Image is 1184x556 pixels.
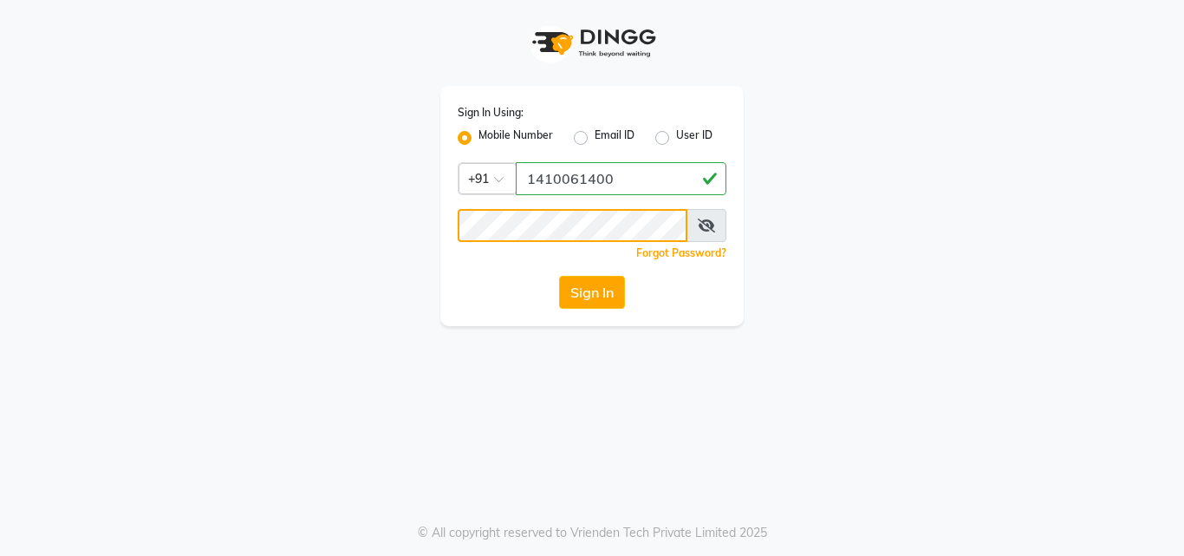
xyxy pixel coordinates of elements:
label: Sign In Using: [458,105,524,121]
button: Sign In [559,276,625,309]
label: Mobile Number [478,128,553,148]
input: Username [516,162,726,195]
a: Forgot Password? [636,246,726,259]
input: Username [458,209,687,242]
img: logo1.svg [523,17,661,69]
label: User ID [676,128,712,148]
label: Email ID [595,128,634,148]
